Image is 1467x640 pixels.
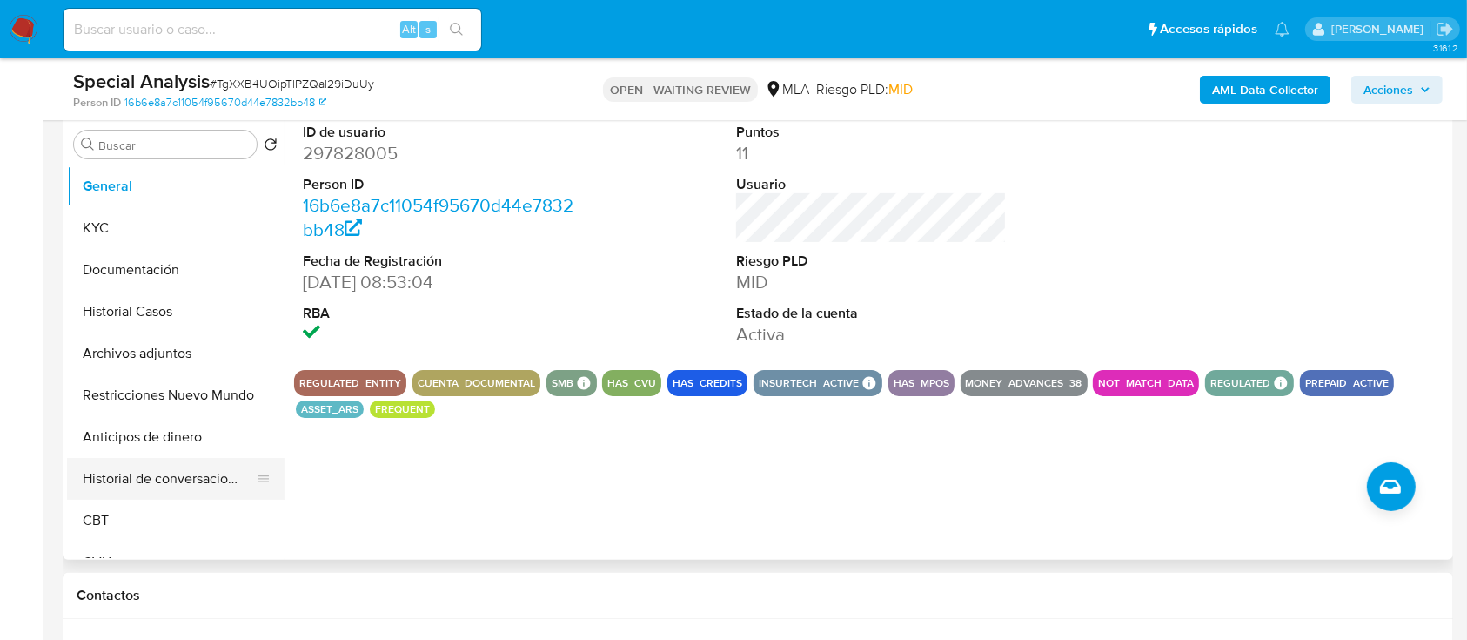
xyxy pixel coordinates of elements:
button: CVU [67,542,285,583]
dt: ID de usuario [303,123,574,142]
button: KYC [67,207,285,249]
a: 16b6e8a7c11054f95670d44e7832bb48 [303,192,573,242]
button: AML Data Collector [1200,76,1330,104]
span: Riesgo PLD: [816,80,913,99]
span: MID [888,79,913,99]
dd: Activa [736,322,1008,347]
button: Documentación [67,249,285,291]
button: search-icon [439,17,474,42]
dt: Person ID [303,175,574,194]
a: 16b6e8a7c11054f95670d44e7832bb48 [124,95,326,111]
button: Restricciones Nuevo Mundo [67,374,285,416]
span: s [425,21,431,37]
a: Notificaciones [1275,22,1289,37]
dt: RBA [303,304,574,323]
button: Historial Casos [67,291,285,333]
button: Volver al orden por defecto [264,138,278,157]
div: MLA [765,80,809,99]
dt: Riesgo PLD [736,252,1008,271]
button: Archivos adjuntos [67,333,285,374]
b: Person ID [73,95,121,111]
input: Buscar [98,138,250,153]
h1: Contactos [77,587,1439,604]
button: Historial de conversaciones [67,458,271,500]
button: Anticipos de dinero [67,416,285,458]
span: Accesos rápidos [1160,20,1257,38]
button: General [67,165,285,207]
button: Buscar [81,138,95,152]
span: Acciones [1363,76,1413,104]
button: Acciones [1351,76,1443,104]
input: Buscar usuario o caso... [64,18,481,41]
dt: Fecha de Registración [303,252,574,271]
span: # TgXXB4UOipTlPZQal29iDuUy [210,75,374,92]
b: AML Data Collector [1212,76,1318,104]
dt: Puntos [736,123,1008,142]
span: 3.161.2 [1433,41,1458,55]
p: ezequiel.castrillon@mercadolibre.com [1331,21,1430,37]
dd: MID [736,270,1008,294]
button: CBT [67,500,285,542]
dt: Estado de la cuenta [736,304,1008,323]
dd: [DATE] 08:53:04 [303,270,574,294]
b: Special Analysis [73,67,210,95]
dd: 297828005 [303,141,574,165]
span: Alt [402,21,416,37]
dt: Usuario [736,175,1008,194]
dd: 11 [736,141,1008,165]
p: OPEN - WAITING REVIEW [603,77,758,102]
a: Salir [1436,20,1454,38]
